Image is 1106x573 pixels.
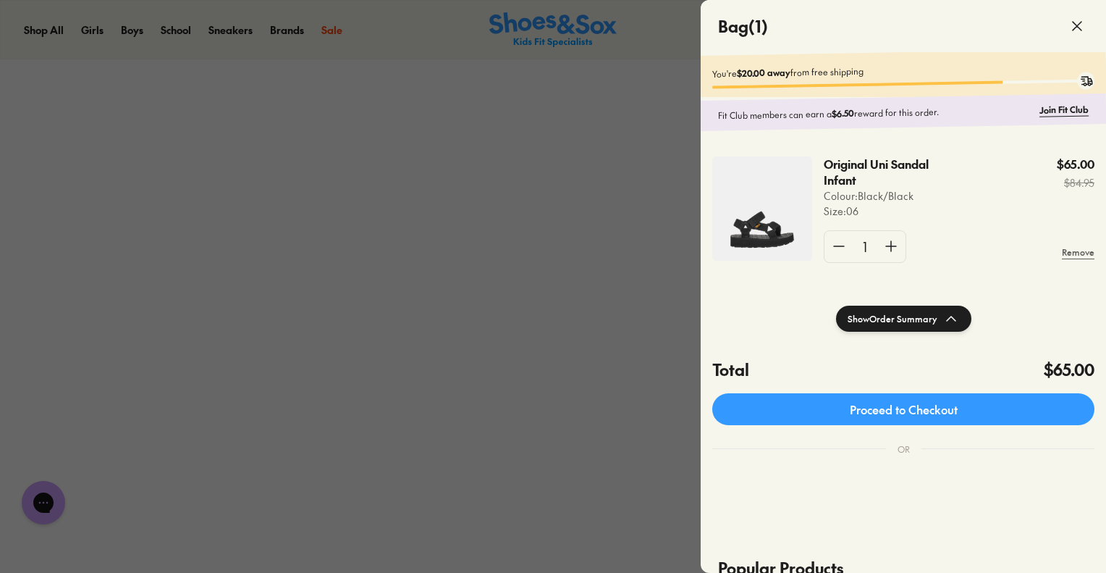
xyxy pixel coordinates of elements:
p: Colour: Black/Black [824,188,964,204]
b: $6.50 [832,107,854,120]
p: $65.00 [1057,156,1094,172]
h4: Bag ( 1 ) [718,14,768,38]
div: 1 [853,231,877,262]
iframe: PayPal-paypal [712,485,1094,524]
a: Proceed to Checkout [712,393,1094,425]
p: Original Uni Sandal Infant [824,156,936,188]
p: You're from free shipping [712,60,1094,80]
h4: Total [712,358,749,382]
div: OR [886,431,921,467]
s: $84.95 [1057,175,1094,191]
button: ShowOrder Summary [836,306,971,332]
img: 4-456683.jpg [712,156,812,261]
p: Fit Club members can earn a reward for this order. [718,104,1034,122]
h4: $65.00 [1044,358,1094,382]
a: Join Fit Club [1039,103,1089,117]
button: Open gorgias live chat [7,5,51,49]
p: Size : 06 [824,204,964,219]
b: $20.00 away [737,67,790,79]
